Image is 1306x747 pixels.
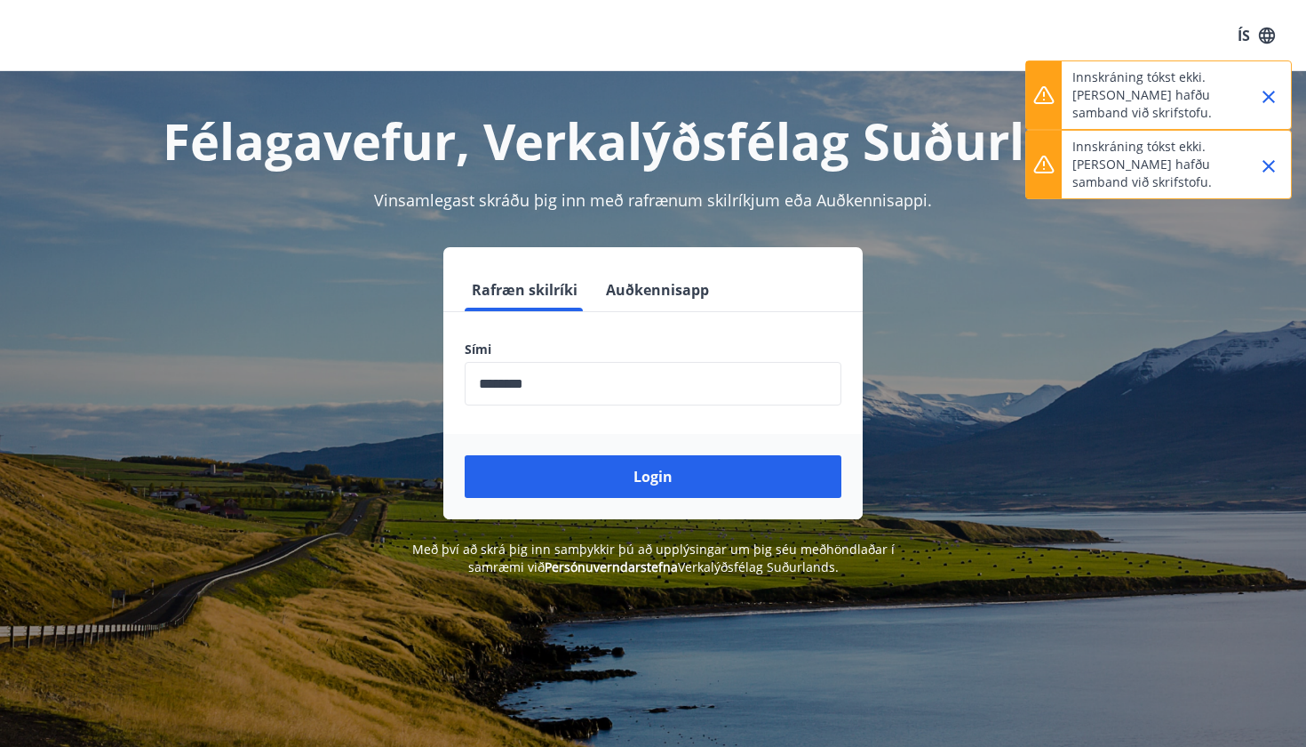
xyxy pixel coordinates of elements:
[1072,138,1229,191] p: Innskráning tókst ekki. [PERSON_NAME] hafðu samband við skrifstofu.
[599,269,716,311] button: Auðkennisapp
[465,341,841,358] label: Sími
[374,189,932,211] span: Vinsamlegast skráðu þig inn með rafrænum skilríkjum eða Auðkennisappi.
[1228,20,1285,52] button: ÍS
[1254,151,1284,181] button: Close
[465,455,841,498] button: Login
[412,541,895,575] span: Með því að skrá þig inn samþykkir þú að upplýsingar um þig séu meðhöndlaðar í samræmi við Verkalý...
[545,558,678,575] a: Persónuverndarstefna
[1254,82,1284,112] button: Close
[1072,68,1229,122] p: Innskráning tókst ekki. [PERSON_NAME] hafðu samband við skrifstofu.
[35,107,1271,174] h1: Félagavefur, Verkalýðsfélag Suðurlands
[465,269,585,311] button: Rafræn skilríki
